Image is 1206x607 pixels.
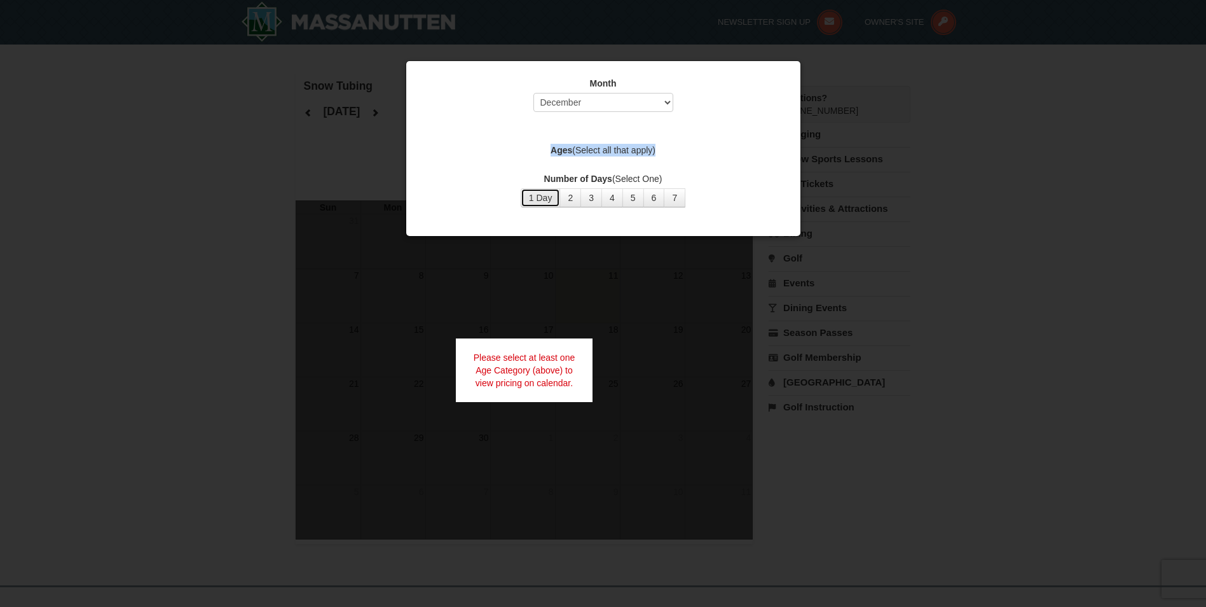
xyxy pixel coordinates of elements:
strong: Number of Days [544,174,612,184]
button: 5 [622,188,644,207]
label: (Select One) [422,172,785,185]
button: 3 [580,188,602,207]
strong: Ages [551,145,572,155]
button: 4 [601,188,623,207]
label: (Select all that apply) [422,144,785,157]
button: 7 [664,188,685,207]
button: 2 [559,188,581,207]
div: Please select at least one Age Category (above) to view pricing on calendar. [456,338,593,402]
button: 6 [643,188,665,207]
strong: Month [590,78,617,88]
button: 1 Day [521,188,561,207]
